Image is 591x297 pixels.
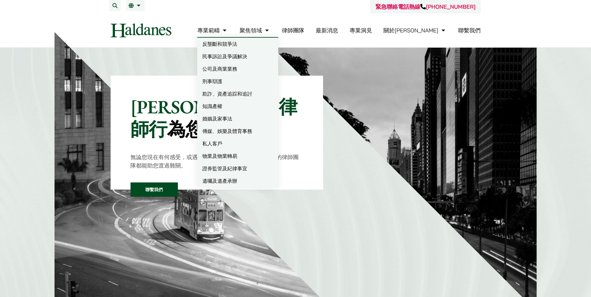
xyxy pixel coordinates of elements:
a: 物業及物業轉易 [197,150,278,162]
a: 關於何敦 [384,27,447,34]
a: 欺詐、資產追踪和追討 [197,87,278,100]
a: 證券監管及紀律事宜 [197,162,278,175]
img: Logo of Haldanes [111,23,171,37]
a: 繁 [129,3,142,8]
a: 最新消息 [316,27,338,34]
a: 專業範疇 [197,27,228,34]
a: 刑事辯護 [197,75,278,87]
a: 反壟斷和競爭法 [197,38,278,50]
a: 私人客戶 [197,137,278,150]
a: 聯繫我們 [458,27,481,34]
a: 緊急聯絡電話熱線[PHONE_NUMBER] [375,3,475,10]
mark: 為您排難解紛 [167,117,277,141]
a: 聯繫我們 [131,182,178,197]
a: 婚姻及家事法 [197,112,278,125]
a: 知識產權 [197,100,278,112]
a: 聚焦領域 [240,27,270,34]
p: 無論您現在有何感受，或遇到甚麼法律問題，我們屢獲殊榮的律師團隊都能助您渡過難關。 [131,153,303,170]
a: 律師團隊 [282,27,304,34]
a: 公司及商業業務 [197,63,278,75]
a: 遺囑及遺產承辦 [197,175,278,187]
p: [PERSON_NAME]律師行 [131,96,303,140]
a: 傳媒、娛樂及體育事務 [197,125,278,137]
a: 民事訴訟及爭議解決 [197,50,278,63]
a: 專業洞見 [350,27,372,34]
